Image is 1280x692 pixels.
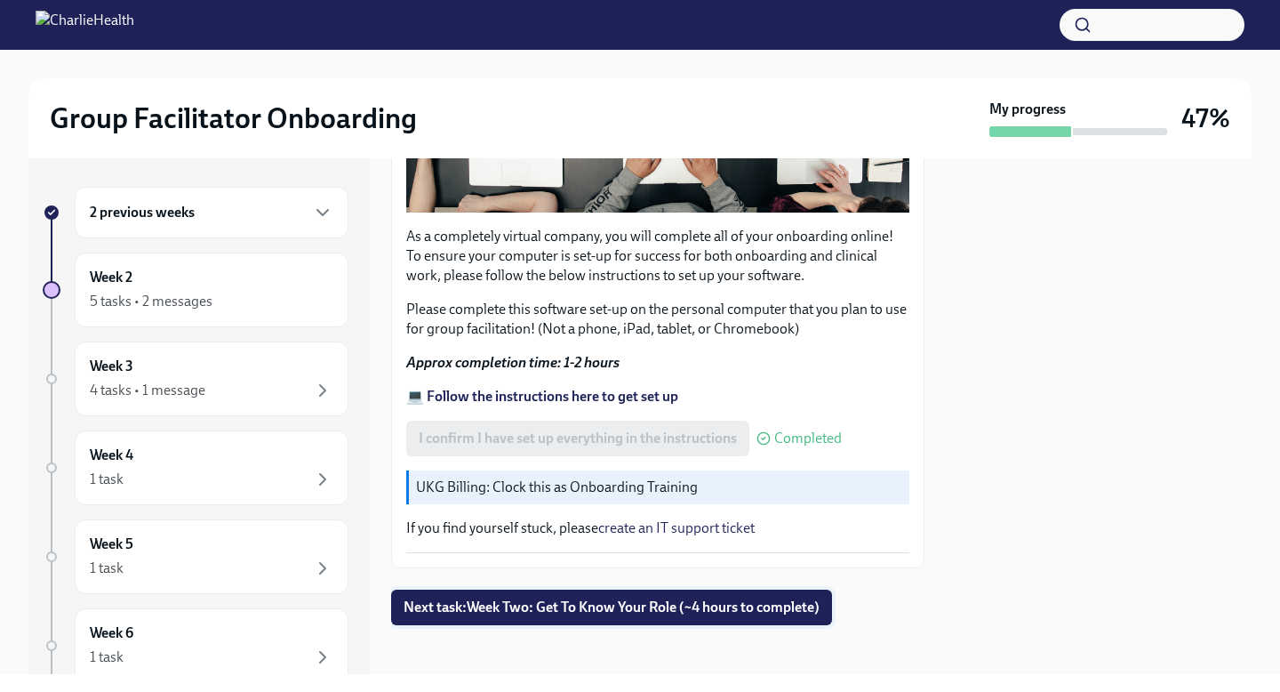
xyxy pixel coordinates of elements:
[90,470,124,489] div: 1 task
[43,342,348,416] a: Week 34 tasks • 1 message
[75,187,348,238] div: 2 previous weeks
[404,599,820,616] span: Next task : Week Two: Get To Know Your Role (~4 hours to complete)
[43,430,348,505] a: Week 41 task
[406,354,620,371] strong: Approx completion time: 1-2 hours
[90,648,124,667] div: 1 task
[90,559,124,578] div: 1 task
[43,608,348,683] a: Week 61 task
[406,227,909,286] p: As a completely virtual company, you will complete all of your onboarding online! To ensure your ...
[90,535,133,554] h6: Week 5
[50,101,417,136] h2: Group Facilitator Onboarding
[90,203,195,222] h6: 2 previous weeks
[90,381,205,400] div: 4 tasks • 1 message
[989,100,1066,119] strong: My progress
[90,624,133,643] h6: Week 6
[416,478,902,497] p: UKG Billing: Clock this as Onboarding Training
[90,268,132,287] h6: Week 2
[43,519,348,594] a: Week 51 task
[406,519,909,538] p: If you find yourself stuck, please
[90,292,212,311] div: 5 tasks • 2 messages
[406,300,909,339] p: Please complete this software set-up on the personal computer that you plan to use for group faci...
[1181,102,1230,134] h3: 47%
[90,446,133,465] h6: Week 4
[36,11,134,39] img: CharlieHealth
[43,253,348,327] a: Week 25 tasks • 2 messages
[406,388,678,405] a: 💻 Follow the instructions here to get set up
[774,431,842,446] span: Completed
[598,519,755,536] a: create an IT support ticket
[391,590,832,625] button: Next task:Week Two: Get To Know Your Role (~4 hours to complete)
[90,357,133,376] h6: Week 3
